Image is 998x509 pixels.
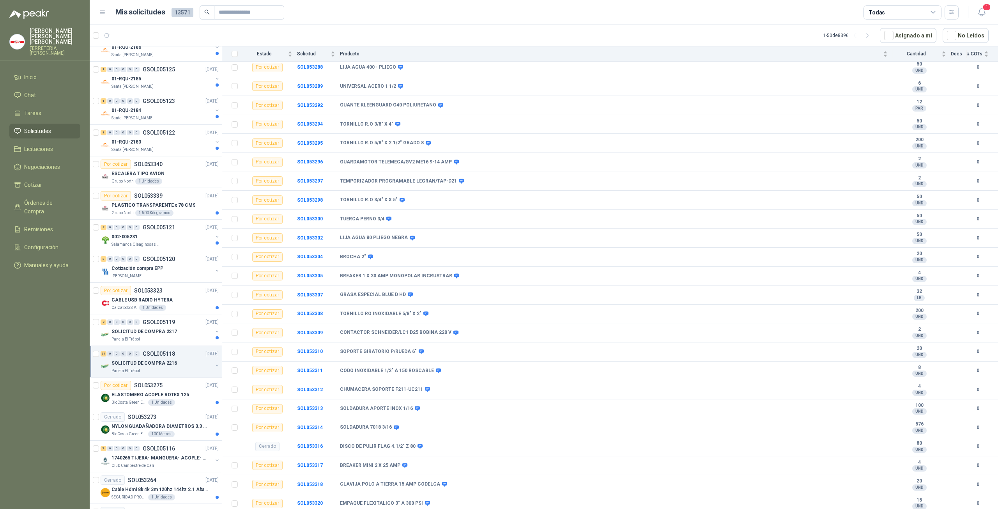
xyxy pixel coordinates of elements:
a: Inicio [9,70,80,85]
a: SOL053317 [297,463,323,468]
p: Club Campestre de Cali [111,463,154,469]
p: SOL053264 [128,477,156,483]
a: 3 0 0 0 0 0 GSOL005120[DATE] Company LogoCotización compra EPP[PERSON_NAME] [101,254,220,279]
a: 1 0 0 0 0 0 GSOL005123[DATE] Company Logo01-RQU-2184Santa [PERSON_NAME] [101,96,220,121]
a: SOL053289 [297,83,323,89]
p: SEGURIDAD PROVISER LTDA [111,494,147,500]
p: [PERSON_NAME] [PERSON_NAME] [PERSON_NAME] [30,28,80,44]
p: [DATE] [205,350,219,358]
p: Santa [PERSON_NAME] [111,115,154,121]
b: 4 [892,270,946,276]
img: Company Logo [101,109,110,118]
p: 01-RQU-2184 [111,107,141,114]
a: SOL053308 [297,311,323,316]
b: 0 [967,272,989,280]
div: UND [912,124,927,130]
b: 0 [967,234,989,242]
span: Cantidad [892,51,940,57]
div: UND [912,200,927,206]
div: 0 [120,351,126,356]
div: 0 [127,98,133,104]
p: GSOL005116 [143,446,175,451]
p: 1740265 TIJERA- MANGUERA- ACOPLE- SURTIDORES [111,454,209,462]
div: 0 [134,446,140,451]
a: SOL053294 [297,121,323,127]
div: Por cotizar [252,215,283,224]
div: 0 [127,446,133,451]
a: 1 0 0 0 0 0 GSOL005122[DATE] Company Logo01-RQU-2183Santa [PERSON_NAME] [101,128,220,153]
span: # COTs [967,51,982,57]
b: 50 [892,194,946,200]
a: SOL053292 [297,103,323,108]
a: Por cotizarSOL053323[DATE] Company LogoCABLE USB RADIO HYTERACalzatodo S.A.1 Unidades [90,283,222,314]
div: 0 [134,351,140,356]
img: Company Logo [101,235,110,245]
img: Company Logo [101,456,110,466]
div: 1 - 50 de 8396 [823,29,874,42]
b: BREAKER 1 X 30 AMP MONOPOLAR INCRUSTRAR [340,273,452,279]
div: 0 [120,130,126,135]
p: BioCosta Green Energy S.A.S [111,431,147,437]
p: GSOL005119 [143,319,175,325]
b: SOL053295 [297,140,323,146]
p: 01-RQU-2186 [111,44,141,51]
b: SOL053305 [297,273,323,278]
div: 2 [101,319,106,325]
span: Manuales y ayuda [24,261,69,270]
div: Todas [869,8,885,17]
a: 2 0 0 0 0 0 GSOL005121[DATE] Company Logo002-005231Salamanca Oleaginosas SAS [101,223,220,248]
a: 2 0 0 0 0 0 GSOL005119[DATE] Company LogoSOLICITUD DE COMPRA 2217Panela El Trébol [101,317,220,342]
b: SOL053316 [297,443,323,449]
a: Tareas [9,106,80,121]
p: [DATE] [205,319,219,326]
img: Company Logo [101,330,110,339]
a: SOL053310 [297,349,323,354]
img: Company Logo [101,488,110,497]
p: SOL053275 [134,383,163,388]
p: [DATE] [205,161,219,168]
b: SOL053298 [297,197,323,203]
span: Chat [24,91,36,99]
p: GSOL005123 [143,98,175,104]
a: SOL053304 [297,254,323,259]
p: SOL053340 [134,161,163,167]
p: SOLICITUD DE COMPRA 2216 [111,360,177,367]
div: 100 Metros [148,431,175,437]
span: Negociaciones [24,163,60,171]
b: 50 [892,118,946,124]
span: search [204,9,210,15]
span: Cotizar [24,181,42,189]
div: 1 Unidades [148,494,175,500]
div: 0 [114,351,120,356]
a: Negociaciones [9,160,80,174]
div: Por cotizar [252,158,283,167]
div: Cerrado [101,475,125,485]
b: BROCHA 2" [340,254,366,260]
div: 0 [120,319,126,325]
div: 0 [114,130,120,135]
b: 0 [967,121,989,128]
div: 0 [107,256,113,262]
img: Company Logo [101,267,110,276]
b: SOL053296 [297,159,323,165]
p: Grupo North [111,178,134,184]
div: 31 [101,351,106,356]
div: Por cotizar [252,233,283,243]
img: Company Logo [101,425,110,434]
b: LIJA AGUA 80 PLIEGO NEGRA [340,235,408,241]
div: 0 [120,67,126,72]
div: 0 [120,225,126,230]
p: GSOL005122 [143,130,175,135]
b: 6 [892,80,946,87]
a: 7 0 0 0 0 0 GSOL005116[DATE] Company Logo1740265 TIJERA- MANGUERA- ACOPLE- SURTIDORESClub Campest... [101,444,220,469]
p: GSOL005125 [143,67,175,72]
img: Company Logo [101,362,110,371]
p: FERRETERIA [PERSON_NAME] [30,46,80,55]
div: 1 [101,67,106,72]
b: SOL053312 [297,387,323,392]
p: Grupo North [111,210,134,216]
a: Remisiones [9,222,80,237]
div: 0 [120,98,126,104]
